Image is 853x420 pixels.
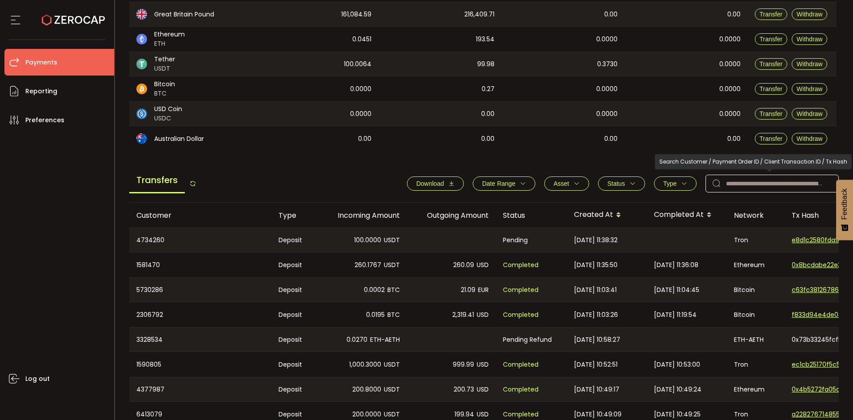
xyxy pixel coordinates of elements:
[129,210,271,220] div: Customer
[567,208,647,223] div: Created At
[760,11,783,18] span: Transfer
[154,134,204,144] span: Australian Dollar
[344,59,371,69] span: 100.0064
[129,168,185,193] span: Transfers
[477,384,489,395] span: USD
[596,84,618,94] span: 0.0000
[598,176,645,191] button: Status
[836,180,853,240] button: Feedback - Show survey
[792,133,827,144] button: Withdraw
[366,310,385,320] span: 0.0195
[574,409,622,420] span: [DATE] 10:49:09
[416,180,444,187] span: Download
[384,260,400,270] span: USDT
[574,384,619,395] span: [DATE] 10:49:17
[136,133,147,144] img: aud_portfolio.svg
[453,360,474,370] span: 999.99
[350,109,371,119] span: 0.0000
[654,409,701,420] span: [DATE] 10:49:25
[384,235,400,245] span: USDT
[792,83,827,95] button: Withdraw
[271,377,318,401] div: Deposit
[797,36,822,43] span: Withdraw
[503,335,552,345] span: Pending Refund
[719,34,741,44] span: 0.0000
[452,310,474,320] span: 2,319.41
[792,108,827,120] button: Withdraw
[607,180,625,187] span: Status
[354,235,381,245] span: 100.0000
[574,335,620,345] span: [DATE] 10:58:27
[352,409,381,420] span: 200.0000
[727,210,785,220] div: Network
[727,377,785,401] div: Ethereum
[358,134,371,144] span: 0.00
[654,285,699,295] span: [DATE] 11:04:45
[384,360,400,370] span: USDT
[271,228,318,252] div: Deposit
[503,409,538,420] span: Completed
[461,285,475,295] span: 21.09
[503,285,538,295] span: Completed
[464,9,494,20] span: 216,409.71
[481,109,494,119] span: 0.00
[477,59,494,69] span: 99.98
[760,110,783,117] span: Transfer
[355,260,381,270] span: 260.1767
[597,59,618,69] span: 0.3730
[574,285,617,295] span: [DATE] 11:03:41
[407,176,464,191] button: Download
[755,83,788,95] button: Transfer
[347,335,367,345] span: 0.0270
[352,34,371,44] span: 0.0451
[154,10,214,19] span: Great Britain Pound
[797,60,822,68] span: Withdraw
[797,135,822,142] span: Withdraw
[596,109,618,119] span: 0.0000
[384,384,400,395] span: USDT
[760,85,783,92] span: Transfer
[749,324,853,420] iframe: Chat Widget
[25,372,50,385] span: Log out
[727,278,785,302] div: Bitcoin
[654,260,698,270] span: [DATE] 11:36:08
[478,285,489,295] span: EUR
[755,33,788,45] button: Transfer
[792,8,827,20] button: Withdraw
[503,260,538,270] span: Completed
[841,188,849,220] span: Feedback
[154,89,175,98] span: BTC
[719,84,741,94] span: 0.0000
[792,58,827,70] button: Withdraw
[136,84,147,94] img: btc_portfolio.svg
[271,278,318,302] div: Deposit
[136,34,147,44] img: eth_portfolio.svg
[482,180,515,187] span: Date Range
[454,384,474,395] span: 200.73
[574,310,618,320] span: [DATE] 11:03:26
[154,80,175,89] span: Bitcoin
[604,134,618,144] span: 0.00
[407,210,496,220] div: Outgoing Amount
[271,210,318,220] div: Type
[727,328,785,352] div: ETH-AETH
[755,8,788,20] button: Transfer
[129,252,271,277] div: 1581470
[154,30,185,39] span: Ethereum
[647,208,727,223] div: Completed At
[154,55,175,64] span: Tether
[129,328,271,352] div: 3328534
[792,33,827,45] button: Withdraw
[154,39,185,48] span: ETH
[271,252,318,277] div: Deposit
[654,310,697,320] span: [DATE] 11:19:54
[596,34,618,44] span: 0.0000
[154,64,175,73] span: USDT
[797,110,822,117] span: Withdraw
[727,302,785,327] div: Bitcoin
[755,58,788,70] button: Transfer
[477,260,489,270] span: USD
[384,409,400,420] span: USDT
[755,133,788,144] button: Transfer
